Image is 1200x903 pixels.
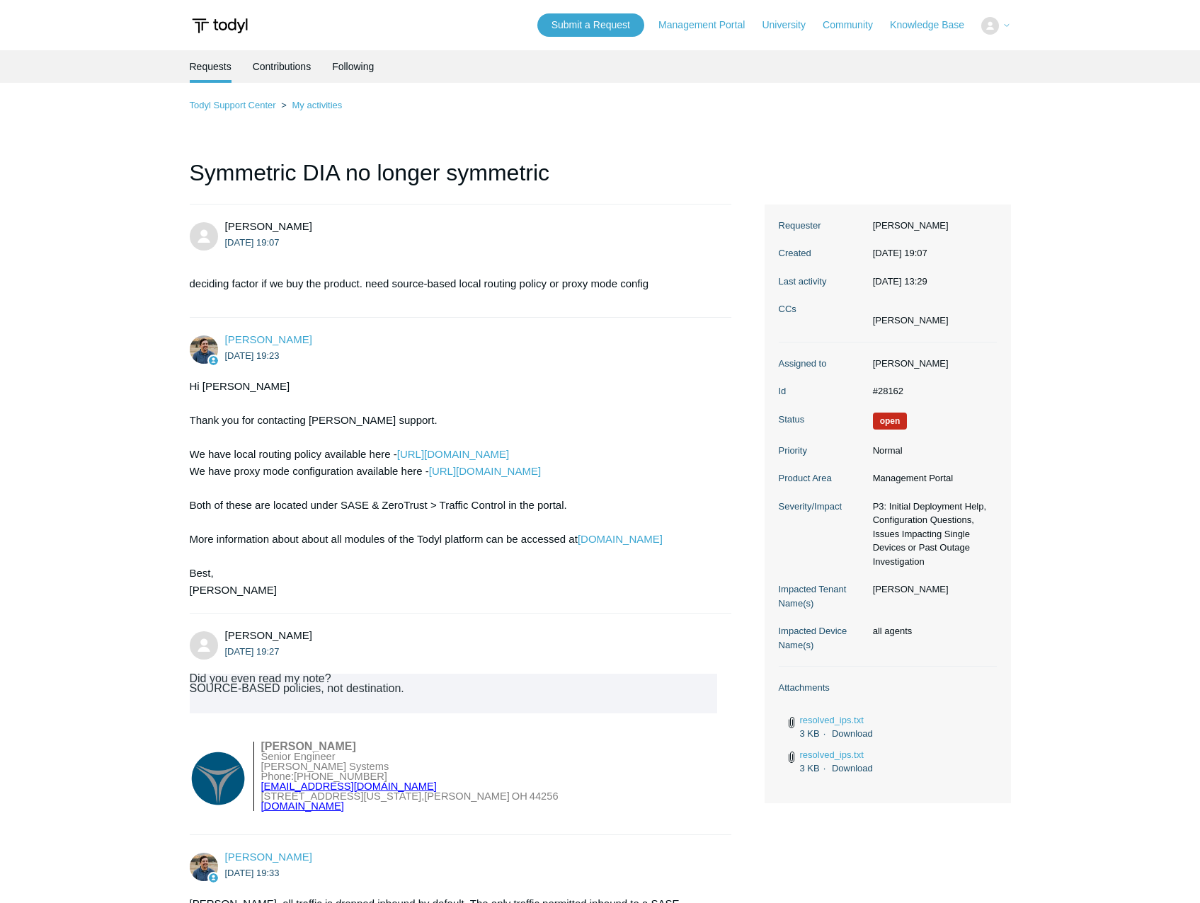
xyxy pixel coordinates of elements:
[261,761,559,771] td: [PERSON_NAME] Systems
[866,500,997,569] dd: P3: Initial Deployment Help, Configuration Questions, Issues Impacting Single Devices or Past Out...
[397,448,509,460] a: [URL][DOMAIN_NAME]
[832,728,873,739] a: Download
[190,13,250,39] img: Todyl Support Center Help Center home page
[779,302,866,316] dt: CCs
[190,674,718,684] div: Did you even read my note?
[873,248,927,258] time: 2025-09-16T19:07:05+00:00
[866,582,997,597] dd: [PERSON_NAME]
[779,246,866,260] dt: Created
[527,791,559,801] td: 44256
[294,771,387,782] a: [PHONE_NUMBER]
[261,771,559,781] td: Phone:
[190,378,718,599] div: Hi [PERSON_NAME] Thank you for contacting [PERSON_NAME] support. We have local routing policy ava...
[779,413,866,427] dt: Status
[225,333,312,345] span: Spencer Grissom
[578,533,663,545] a: [DOMAIN_NAME]
[429,465,541,477] a: [URL][DOMAIN_NAME]
[866,219,997,233] dd: [PERSON_NAME]
[253,50,312,83] a: Contributions
[779,624,866,652] dt: Impacted Device Name(s)
[261,791,422,801] td: [STREET_ADDRESS][US_STATE]
[832,763,873,773] a: Download
[190,275,718,292] p: deciding factor if we buy the product. need source-based local routing policy or proxy mode config
[225,220,312,232] span: Matthew OBrien
[873,413,908,430] span: We are working on a response for you
[800,763,830,773] span: 3 KB
[261,742,559,752] td: [PERSON_NAME]
[225,868,280,878] time: 2025-09-16T19:33:48Z
[866,384,997,398] dd: #28162
[225,851,312,863] a: [PERSON_NAME]
[225,237,280,248] time: 2025-09-16T19:07:05Z
[762,18,819,33] a: University
[779,357,866,371] dt: Assigned to
[261,800,344,812] a: [DOMAIN_NAME]
[779,275,866,289] dt: Last activity
[779,500,866,514] dt: Severity/Impact
[779,219,866,233] dt: Requester
[779,471,866,485] dt: Product Area
[190,684,718,694] div: SOURCE-BASED policies, not destination.
[225,646,280,657] time: 2025-09-16T19:27:50Z
[800,715,864,725] a: resolved_ips.txt
[779,384,866,398] dt: Id
[261,781,437,792] a: [EMAIL_ADDRESS][DOMAIN_NAME]
[800,749,864,760] a: resolved_ips.txt
[225,350,280,361] time: 2025-09-16T19:23:49Z
[537,13,644,37] a: Submit a Request
[873,314,949,328] li: Dave Shrivastav
[658,18,759,33] a: Management Portal
[190,156,732,205] h1: Symmetric DIA no longer symmetric
[225,333,312,345] a: [PERSON_NAME]
[261,752,559,761] td: Senior Engineer
[866,357,997,371] dd: [PERSON_NAME]
[779,681,997,695] dt: Attachments
[292,100,342,110] a: My activities
[866,471,997,485] dd: Management Portal
[190,100,279,110] li: Todyl Support Center
[779,582,866,610] dt: Impacted Tenant Name(s)
[866,624,997,638] dd: all agents
[225,851,312,863] span: Spencer Grissom
[421,791,424,801] td: ,
[890,18,978,33] a: Knowledge Base
[332,50,374,83] a: Following
[873,276,927,287] time: 2025-09-19T13:29:44+00:00
[225,629,312,641] span: Matthew OBrien
[823,18,887,33] a: Community
[866,444,997,458] dd: Normal
[190,50,232,83] li: Requests
[779,444,866,458] dt: Priority
[190,100,276,110] a: Todyl Support Center
[510,791,527,801] td: OH
[800,728,830,739] span: 3 KB
[278,100,342,110] li: My activities
[424,791,510,801] td: [PERSON_NAME]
